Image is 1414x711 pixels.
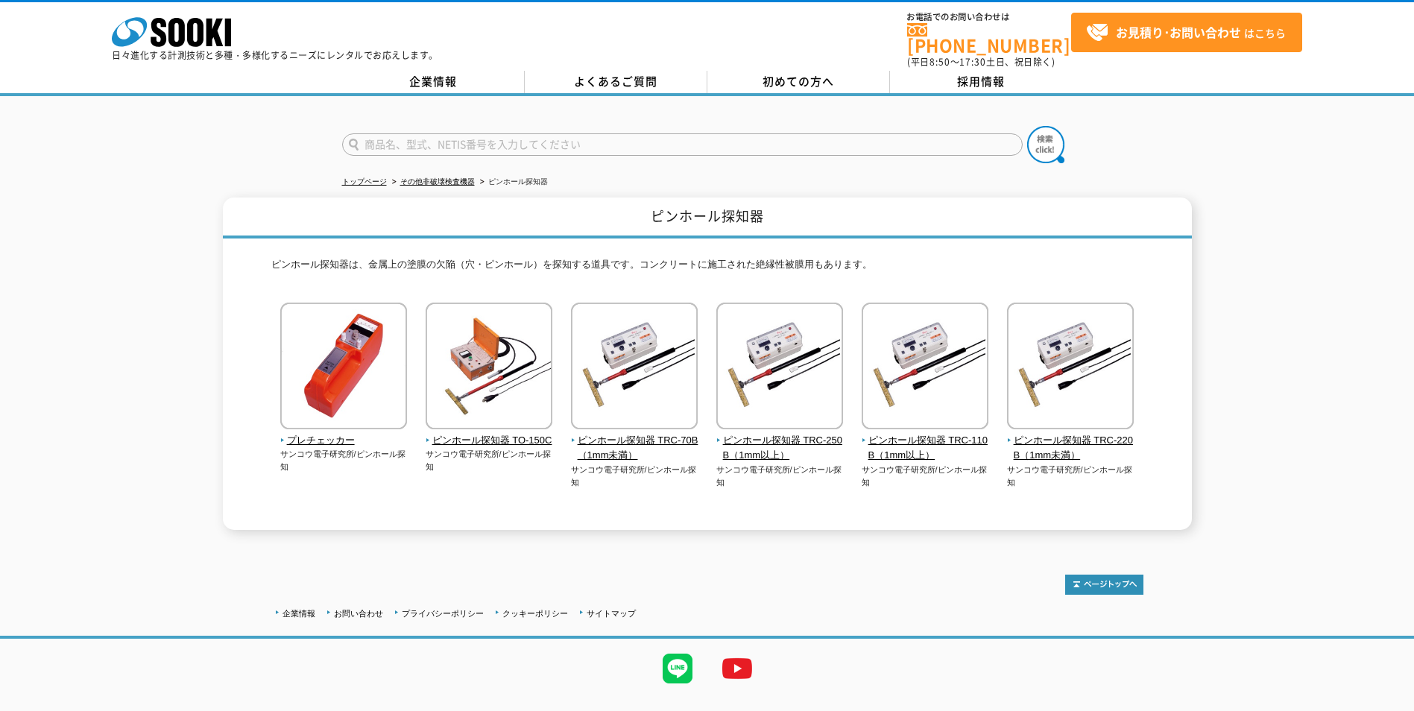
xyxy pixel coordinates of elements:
a: ピンホール探知器 TO-150C [426,419,553,449]
img: ピンホール探知器 TRC-110B（1mm以上） [862,303,988,433]
strong: お見積り･お問い合わせ [1116,23,1241,41]
a: お見積り･お問い合わせはこちら [1071,13,1302,52]
span: ピンホール探知器 TRC-220B（1mm未満） [1007,433,1134,464]
p: ピンホール探知器は、金属上の塗膜の欠陥（穴・ピンホール）を探知する道具です。コンクリートに施工された絶縁性被膜用もあります。 [271,257,1143,280]
p: サンコウ電子研究所/ピンホール探知 [280,448,408,473]
img: ピンホール探知器 TO-150C [426,303,552,433]
span: (平日 ～ 土日、祝日除く) [907,55,1055,69]
a: ピンホール探知器 TRC-250B（1mm以上） [716,419,844,464]
input: 商品名、型式、NETIS番号を入力してください [342,133,1023,156]
a: サイトマップ [587,609,636,618]
a: 企業情報 [342,71,525,93]
p: 日々進化する計測技術と多種・多様化するニーズにレンタルでお応えします。 [112,51,438,60]
p: サンコウ電子研究所/ピンホール探知 [426,448,553,473]
img: ピンホール探知器 TRC-220B（1mm未満） [1007,303,1134,433]
a: お問い合わせ [334,609,383,618]
span: お電話でのお問い合わせは [907,13,1071,22]
img: プレチェッカー [280,303,407,433]
a: クッキーポリシー [502,609,568,618]
img: YouTube [707,639,767,698]
img: トップページへ [1065,575,1143,595]
a: ピンホール探知器 TRC-70B（1mm未満） [571,419,698,464]
a: 初めての方へ [707,71,890,93]
span: ピンホール探知器 TRC-250B（1mm以上） [716,433,844,464]
h1: ピンホール探知器 [223,197,1192,238]
a: 採用情報 [890,71,1073,93]
a: その他非破壊検査機器 [400,177,475,186]
img: ピンホール探知器 TRC-250B（1mm以上） [716,303,843,433]
p: サンコウ電子研究所/ピンホール探知 [862,464,989,488]
span: 8:50 [929,55,950,69]
span: ピンホール探知器 TRC-70B（1mm未満） [571,433,698,464]
a: プライバシーポリシー [402,609,484,618]
li: ピンホール探知器 [477,174,548,190]
span: ピンホール探知器 TO-150C [426,433,553,449]
img: ピンホール探知器 TRC-70B（1mm未満） [571,303,698,433]
a: [PHONE_NUMBER] [907,23,1071,54]
a: よくあるご質問 [525,71,707,93]
span: はこちら [1086,22,1286,44]
span: ピンホール探知器 TRC-110B（1mm以上） [862,433,989,464]
p: サンコウ電子研究所/ピンホール探知 [716,464,844,488]
span: 17:30 [959,55,986,69]
img: LINE [648,639,707,698]
p: サンコウ電子研究所/ピンホール探知 [571,464,698,488]
a: ピンホール探知器 TRC-220B（1mm未満） [1007,419,1134,464]
a: トップページ [342,177,387,186]
span: プレチェッカー [280,433,408,449]
p: サンコウ電子研究所/ピンホール探知 [1007,464,1134,488]
a: プレチェッカー [280,419,408,449]
span: 初めての方へ [763,73,834,89]
img: btn_search.png [1027,126,1064,163]
a: 企業情報 [283,609,315,618]
a: ピンホール探知器 TRC-110B（1mm以上） [862,419,989,464]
